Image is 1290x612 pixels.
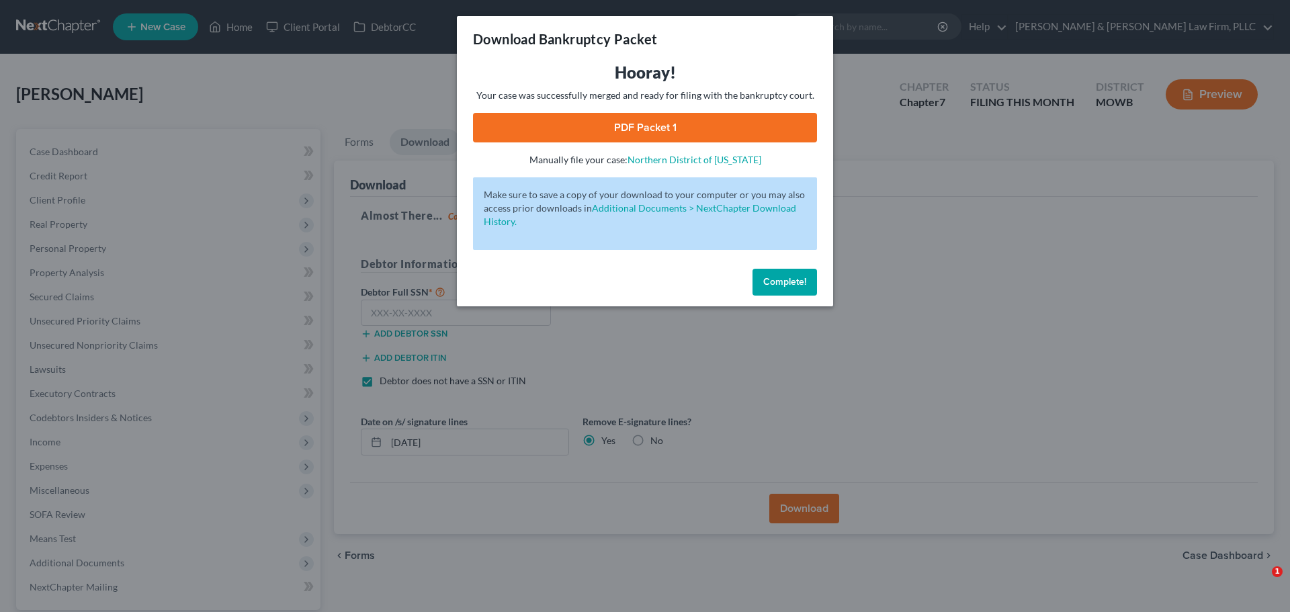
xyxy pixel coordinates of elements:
h3: Hooray! [473,62,817,83]
button: Complete! [752,269,817,296]
iframe: Intercom live chat [1244,566,1277,599]
p: Manually file your case: [473,153,817,167]
h3: Download Bankruptcy Packet [473,30,657,48]
p: Make sure to save a copy of your download to your computer or you may also access prior downloads in [484,188,806,228]
a: Additional Documents > NextChapter Download History. [484,202,796,227]
a: Northern District of [US_STATE] [628,154,761,165]
a: PDF Packet 1 [473,113,817,142]
span: 1 [1272,566,1283,577]
span: Complete! [763,276,806,288]
p: Your case was successfully merged and ready for filing with the bankruptcy court. [473,89,817,102]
